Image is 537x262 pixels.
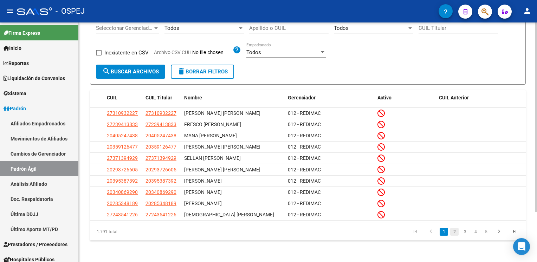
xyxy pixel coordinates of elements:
a: go to first page [409,228,422,236]
a: 2 [450,228,459,236]
span: 20340869290 [107,189,138,195]
span: 012 - REDIMAC [288,212,321,217]
span: 20405247438 [107,133,138,138]
span: Borrar Filtros [177,68,228,75]
div: Open Intercom Messenger [513,238,530,255]
span: Nombre [184,95,202,100]
button: Buscar Archivos [96,65,165,79]
span: Seleccionar Gerenciador [96,25,153,31]
span: Firma Express [4,29,40,37]
span: CUIL Anterior [439,95,469,100]
span: MANA [PERSON_NAME] [184,133,237,138]
span: 20293726605 [107,167,138,172]
span: [DEMOGRAPHIC_DATA] [PERSON_NAME] [184,212,274,217]
span: 20340869290 [145,189,176,195]
span: Reportes [4,59,29,67]
a: go to last page [508,228,521,236]
li: page 2 [449,226,460,238]
div: 1.791 total [90,223,176,241]
a: go to next page [492,228,506,236]
li: page 1 [439,226,449,238]
span: Archivo CSV CUIL [154,50,192,55]
span: [PERSON_NAME] [184,178,222,184]
a: 3 [461,228,469,236]
span: 20293726605 [145,167,176,172]
datatable-header-cell: Nombre [181,90,285,105]
button: Borrar Filtros [171,65,234,79]
span: [PERSON_NAME] [PERSON_NAME] [184,167,260,172]
span: 012 - REDIMAC [288,155,321,161]
span: 012 - REDIMAC [288,189,321,195]
span: 20285348189 [107,201,138,206]
span: 20285348189 [145,201,176,206]
span: Todos [164,25,179,31]
span: 20359126477 [145,144,176,150]
li: page 3 [460,226,470,238]
span: Activo [377,95,392,100]
span: [PERSON_NAME] [PERSON_NAME] [184,110,260,116]
span: 20359126477 [107,144,138,150]
span: Inicio [4,44,21,52]
datatable-header-cell: Activo [375,90,436,105]
span: 012 - REDIMAC [288,178,321,184]
span: 20405247438 [145,133,176,138]
datatable-header-cell: CUIL Titular [143,90,181,105]
span: Padrón [4,105,26,112]
span: 20395387392 [107,178,138,184]
a: 4 [471,228,480,236]
a: go to previous page [424,228,438,236]
span: Buscar Archivos [102,68,159,75]
span: CUIL Titular [145,95,172,100]
a: 1 [440,228,448,236]
span: 012 - REDIMAC [288,133,321,138]
datatable-header-cell: CUIL [104,90,143,105]
span: 012 - REDIMAC [288,110,321,116]
span: 27371394929 [107,155,138,161]
span: [PERSON_NAME] [184,189,222,195]
span: 27239413833 [145,122,176,127]
span: 20395387392 [145,178,176,184]
span: FRESCO [PERSON_NAME] [184,122,241,127]
span: 012 - REDIMAC [288,122,321,127]
span: Prestadores / Proveedores [4,241,67,248]
span: 012 - REDIMAC [288,144,321,150]
a: 5 [482,228,490,236]
span: 27243541226 [107,212,138,217]
span: 27310932227 [145,110,176,116]
span: 27310932227 [107,110,138,116]
span: [PERSON_NAME] [PERSON_NAME] [184,144,260,150]
span: SELLAN [PERSON_NAME] [184,155,241,161]
span: CUIL [107,95,117,100]
mat-icon: person [523,7,531,15]
span: Inexistente en CSV [104,48,149,57]
span: - OSPEJ [56,4,85,19]
datatable-header-cell: CUIL Anterior [436,90,526,105]
span: 27243541226 [145,212,176,217]
span: Todos [246,49,261,55]
span: Sistema [4,90,26,97]
mat-icon: delete [177,67,186,76]
span: 012 - REDIMAC [288,167,321,172]
li: page 4 [470,226,481,238]
mat-icon: help [233,46,241,54]
span: Gerenciador [288,95,316,100]
datatable-header-cell: Gerenciador [285,90,375,105]
span: Todos [334,25,349,31]
span: 27371394929 [145,155,176,161]
mat-icon: menu [6,7,14,15]
span: [PERSON_NAME] [184,201,222,206]
input: Archivo CSV CUIL [192,50,233,56]
span: 012 - REDIMAC [288,201,321,206]
li: page 5 [481,226,491,238]
mat-icon: search [102,67,111,76]
span: Liquidación de Convenios [4,74,65,82]
span: 27239413833 [107,122,138,127]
